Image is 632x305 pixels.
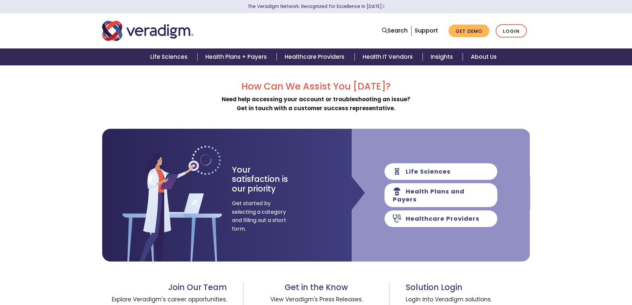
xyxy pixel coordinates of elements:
h3: Solution Login [406,283,530,292]
a: About Us [463,48,505,65]
h3: Your satisfaction is our priority [232,165,300,194]
h2: How Can We Assist You [DATE]? [102,81,530,92]
h3: Get in the Know [260,283,373,292]
h3: Join Our Team [102,283,227,292]
a: Health Plans + Payers [197,48,277,65]
a: Healthcare Providers [277,48,354,65]
a: Get Demo [449,25,489,38]
a: Support [415,27,438,35]
span: Get started by selecting a category and filling out a short form. [232,199,287,233]
a: Health IT Vendors [355,48,423,65]
img: Veradigm logo [102,20,193,42]
a: Login [496,24,527,38]
a: Life Sciences [142,48,197,65]
a: Search [382,26,408,35]
a: The Veradigm Network: Recognized for Excellence in [DATE]Learn More [247,3,385,10]
a: Insights [423,48,463,65]
span: Learn More [382,3,385,10]
strong: Need help accessing your account or troubleshooting an issue? Get in touch with a customer succes... [222,95,410,112]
